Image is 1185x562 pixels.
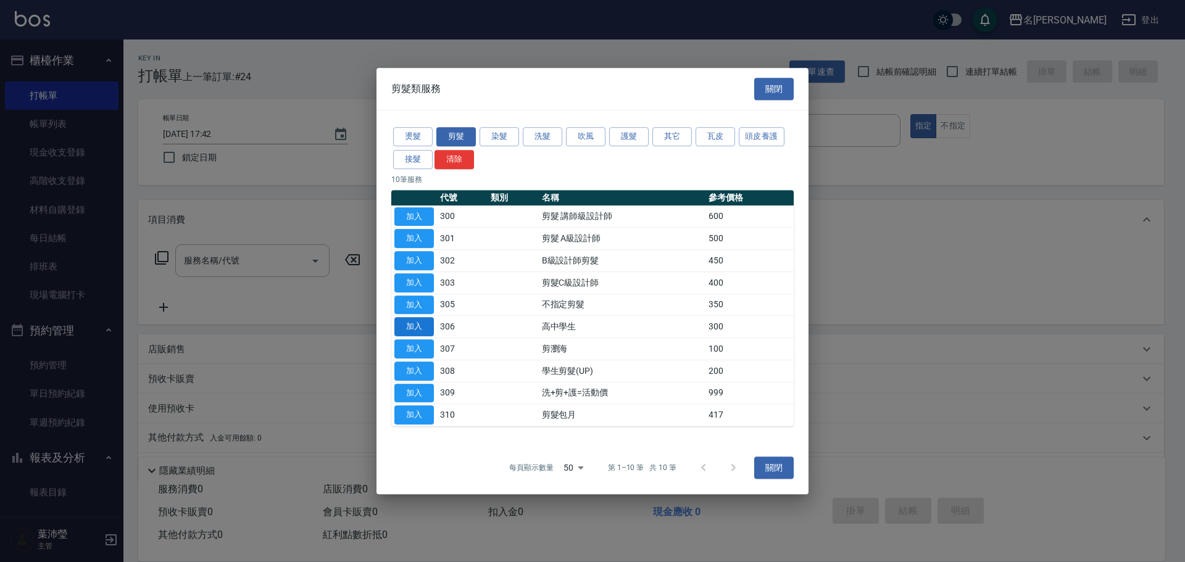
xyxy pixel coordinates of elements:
th: 類別 [488,190,538,206]
td: 999 [705,382,794,404]
button: 燙髮 [393,127,433,146]
button: 瓦皮 [696,127,735,146]
button: 加入 [394,405,434,424]
td: 洗+剪+護=活動價 [539,382,705,404]
td: 學生剪髮(UP) [539,360,705,382]
button: 加入 [394,384,434,403]
button: 清除 [434,150,474,169]
span: 剪髮類服務 [391,83,441,95]
button: 洗髮 [523,127,562,146]
button: 加入 [394,229,434,248]
th: 名稱 [539,190,705,206]
button: 加入 [394,207,434,226]
button: 其它 [652,127,692,146]
button: 關閉 [754,457,794,479]
td: 300 [705,316,794,338]
td: 306 [437,316,488,338]
p: 10 筆服務 [391,174,794,185]
button: 接髮 [393,150,433,169]
td: 302 [437,250,488,272]
td: 200 [705,360,794,382]
td: 剪髮 講師級設計師 [539,205,705,228]
td: 100 [705,338,794,360]
td: 400 [705,271,794,294]
td: 剪髮 A級設計師 [539,228,705,250]
button: 剪髮 [436,127,476,146]
th: 代號 [437,190,488,206]
p: 每頁顯示數量 [509,462,554,473]
button: 加入 [394,339,434,358]
td: 剪髮包月 [539,404,705,426]
button: 加入 [394,295,434,315]
button: 護髮 [609,127,649,146]
td: 307 [437,338,488,360]
td: 303 [437,271,488,294]
td: 350 [705,294,794,316]
td: 305 [437,294,488,316]
td: 417 [705,404,794,426]
button: 染髮 [480,127,519,146]
td: 剪髮C級設計師 [539,271,705,294]
button: 加入 [394,273,434,292]
button: 加入 [394,362,434,381]
td: 450 [705,250,794,272]
td: 310 [437,404,488,426]
th: 參考價格 [705,190,794,206]
button: 加入 [394,251,434,270]
td: 高中學生 [539,316,705,338]
td: 300 [437,205,488,228]
div: 50 [559,451,588,484]
td: B級設計師剪髮 [539,250,705,272]
button: 加入 [394,317,434,336]
button: 吹風 [566,127,605,146]
td: 500 [705,228,794,250]
td: 剪瀏海 [539,338,705,360]
button: 關閉 [754,78,794,101]
button: 頭皮養護 [739,127,784,146]
td: 309 [437,382,488,404]
td: 301 [437,228,488,250]
p: 第 1–10 筆 共 10 筆 [608,462,676,473]
td: 600 [705,205,794,228]
td: 308 [437,360,488,382]
td: 不指定剪髮 [539,294,705,316]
